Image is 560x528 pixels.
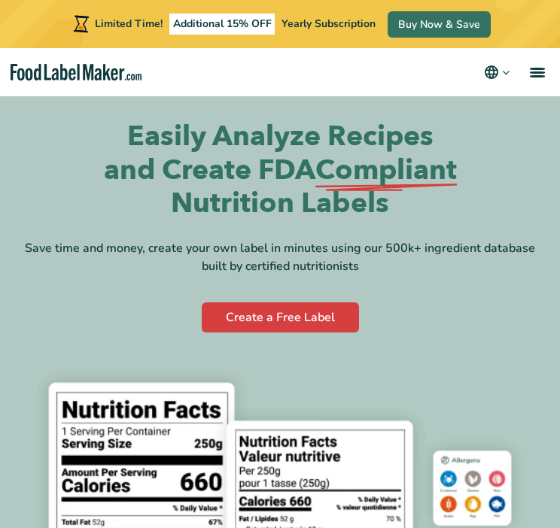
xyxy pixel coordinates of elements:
div: Save time and money, create your own label in minutes using our 500k+ ingredient database built b... [24,239,536,275]
span: Additional 15% OFF [169,14,275,35]
a: menu [512,48,560,96]
span: Limited Time! [95,17,163,31]
span: Yearly Subscription [282,17,376,31]
span: Compliant [315,154,457,188]
button: Change language [482,63,512,81]
h1: Easily Analyze Recipes and Create FDA Nutrition Labels [99,120,461,221]
a: Create a Free Label [202,302,359,332]
a: Buy Now & Save [388,11,491,38]
a: Food Label Maker homepage [11,64,142,81]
